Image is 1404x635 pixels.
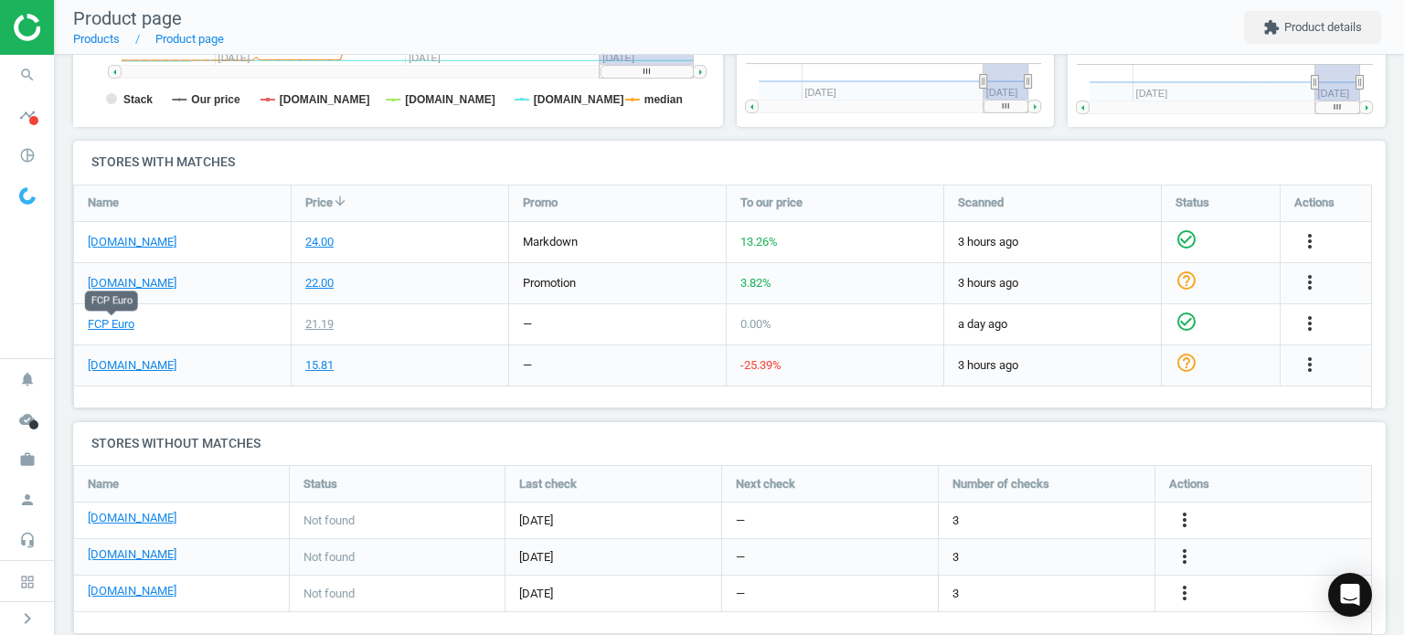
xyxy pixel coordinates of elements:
span: Product page [73,7,182,29]
button: more_vert [1299,354,1321,377]
span: Name [88,476,119,492]
i: check_circle_outline [1175,311,1197,333]
a: [DOMAIN_NAME] [88,583,176,599]
button: more_vert [1174,545,1196,569]
div: 15.81 [305,357,334,374]
i: help_outline [1175,352,1197,374]
a: Products [73,32,120,46]
span: Next check [736,476,795,492]
button: chevron_right [5,607,50,630]
span: promotion [523,276,576,290]
span: 3 [952,586,959,602]
span: — [736,513,745,529]
i: more_vert [1174,509,1196,531]
a: [DOMAIN_NAME] [88,275,176,291]
i: headset_mic [10,523,45,557]
div: 22.00 [305,275,334,291]
a: Product page [155,32,224,46]
div: 24.00 [305,234,334,250]
span: Number of checks [952,476,1049,492]
span: Price [305,195,333,211]
div: Open Intercom Messenger [1328,573,1372,617]
span: a day ago [958,316,1147,333]
button: more_vert [1299,271,1321,295]
i: timeline [10,98,45,132]
span: [DATE] [519,513,707,529]
span: 3 hours ago [958,275,1147,291]
h4: Stores with matches [73,141,1386,184]
tspan: Stack [123,93,153,106]
div: — [523,316,532,333]
button: more_vert [1299,230,1321,254]
i: search [10,58,45,92]
a: [DOMAIN_NAME] [88,510,176,526]
span: To our price [740,195,803,211]
i: more_vert [1299,354,1321,376]
i: help_outline [1175,270,1197,291]
span: Promo [523,195,558,211]
span: 0.00 % [740,317,771,331]
i: arrow_downward [333,194,347,208]
tspan: [DOMAIN_NAME] [280,93,370,106]
span: markdown [523,235,578,249]
div: FCP Euro [85,291,138,311]
span: 13.26 % [740,235,778,249]
span: 3 hours ago [958,234,1147,250]
span: Status [303,476,337,492]
span: 3 [952,549,959,566]
tspan: [DOMAIN_NAME] [534,93,624,106]
i: more_vert [1299,312,1321,334]
span: — [736,549,745,566]
i: person [10,482,45,517]
button: more_vert [1174,509,1196,533]
i: cloud_done [10,402,45,437]
span: Scanned [958,195,1004,211]
i: extension [1263,19,1280,36]
i: chevron_right [16,608,38,630]
span: Last check [519,476,577,492]
button: more_vert [1299,312,1321,336]
a: FCP Euro [88,316,134,333]
i: work [10,442,45,477]
span: Not found [303,513,355,529]
span: 3.82 % [740,276,771,290]
span: -25.39 % [740,358,782,372]
span: Actions [1169,476,1209,492]
a: [DOMAIN_NAME] [88,357,176,374]
span: Not found [303,586,355,602]
h4: Stores without matches [73,422,1386,465]
span: [DATE] [519,586,707,602]
img: wGWNvw8QSZomAAAAABJRU5ErkJggg== [19,187,36,205]
button: more_vert [1174,582,1196,606]
i: more_vert [1299,271,1321,293]
tspan: [DOMAIN_NAME] [405,93,495,106]
span: Actions [1294,195,1335,211]
i: notifications [10,362,45,397]
div: — [523,357,532,374]
span: [DATE] [519,549,707,566]
div: 21.19 [305,316,334,333]
i: more_vert [1299,230,1321,252]
a: [DOMAIN_NAME] [88,546,176,563]
i: more_vert [1174,545,1196,567]
span: Name [88,195,119,211]
span: — [736,586,745,602]
tspan: Our price [191,93,240,106]
i: check_circle_outline [1175,228,1197,250]
i: more_vert [1174,582,1196,604]
span: Status [1175,195,1209,211]
span: 3 hours ago [958,357,1147,374]
a: [DOMAIN_NAME] [88,234,176,250]
img: ajHJNr6hYgQAAAAASUVORK5CYII= [14,14,144,41]
i: pie_chart_outlined [10,138,45,173]
span: 3 [952,513,959,529]
span: Not found [303,549,355,566]
button: extensionProduct details [1244,11,1381,44]
tspan: median [644,93,683,106]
